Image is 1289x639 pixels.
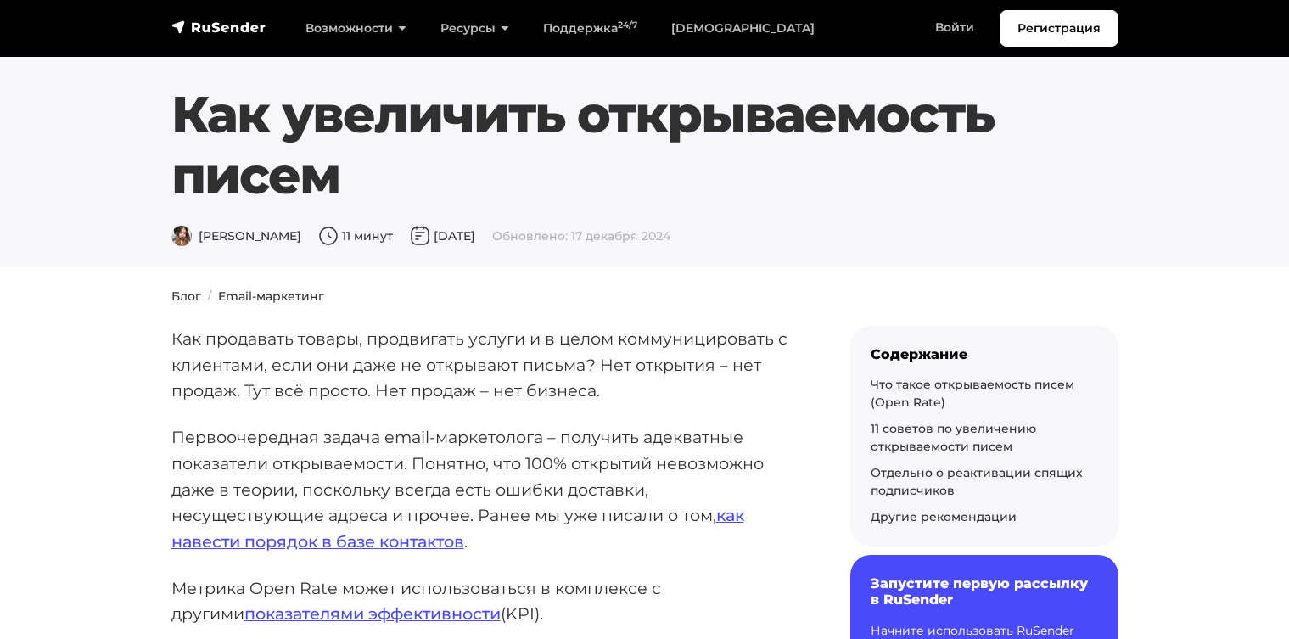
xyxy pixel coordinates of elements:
h6: Запустите первую рассылку в RuSender [871,575,1098,608]
img: Время чтения [318,226,339,246]
nav: breadcrumb [161,288,1129,305]
img: Дата публикации [410,226,430,246]
div: Содержание [871,346,1098,362]
li: Email-маркетинг [201,288,324,305]
h1: Как увеличить открываемость писем [171,84,1038,206]
a: Отдельно о реактивации спящих подписчиков [871,465,1083,498]
p: Метрика Open Rate может использоваться в комплексе с другими (KPI). [171,575,796,627]
p: Как продавать товары, продвигать услуги и в целом коммуницировать с клиентами, если они даже не о... [171,326,796,404]
sup: 24/7 [618,20,637,31]
a: Войти [918,10,991,45]
a: Возможности [289,11,423,46]
img: RuSender [171,19,266,36]
a: 11 советов по увеличению открываемости писем [871,421,1036,454]
span: [PERSON_NAME] [171,228,301,244]
p: Первоочередная задача email-маркетолога – получить адекватные показатели открываемости. Понятно, ... [171,424,796,555]
a: показателями эффективности [244,603,501,624]
span: Обновлено: 17 декабря 2024 [492,228,670,244]
a: Регистрация [1000,10,1118,47]
a: как навести порядок в базе контактов [171,505,744,552]
a: Другие рекомендации [871,509,1017,524]
a: [DEMOGRAPHIC_DATA] [654,11,832,46]
a: Поддержка24/7 [526,11,654,46]
a: Что такое открываемость писем (Open Rate) [871,377,1074,410]
a: Ресурсы [423,11,526,46]
span: [DATE] [410,228,475,244]
a: Блог [171,289,201,304]
span: 11 минут [318,228,393,244]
